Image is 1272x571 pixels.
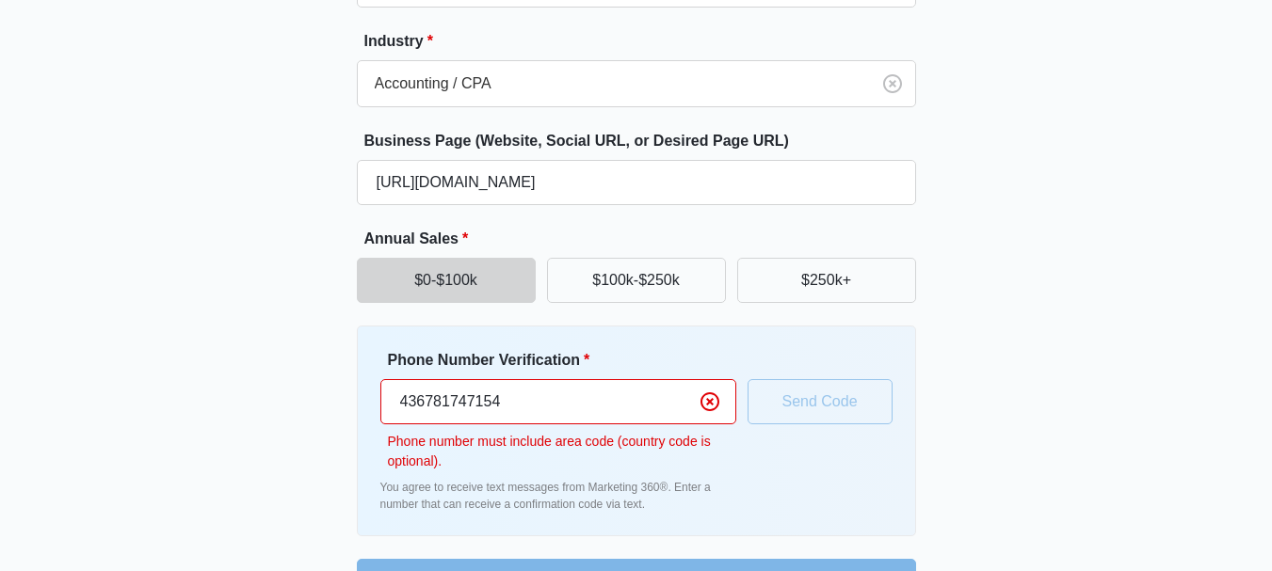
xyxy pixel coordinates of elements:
button: Clear [695,387,725,417]
label: Annual Sales [364,228,924,250]
button: $0-$100k [357,258,536,303]
input: e.g. janesplumbing.com [357,160,916,205]
label: Industry [364,30,924,53]
label: Business Page (Website, Social URL, or Desired Page URL) [364,130,924,152]
label: Phone Number Verification [388,349,744,372]
button: $100k-$250k [547,258,726,303]
button: $250k+ [737,258,916,303]
p: You agree to receive text messages from Marketing 360®. Enter a number that can receive a confirm... [380,479,736,513]
button: Clear [878,69,908,99]
input: Ex. +1-555-555-5555 [380,379,736,424]
p: Phone number must include area code (country code is optional). [388,432,736,471]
